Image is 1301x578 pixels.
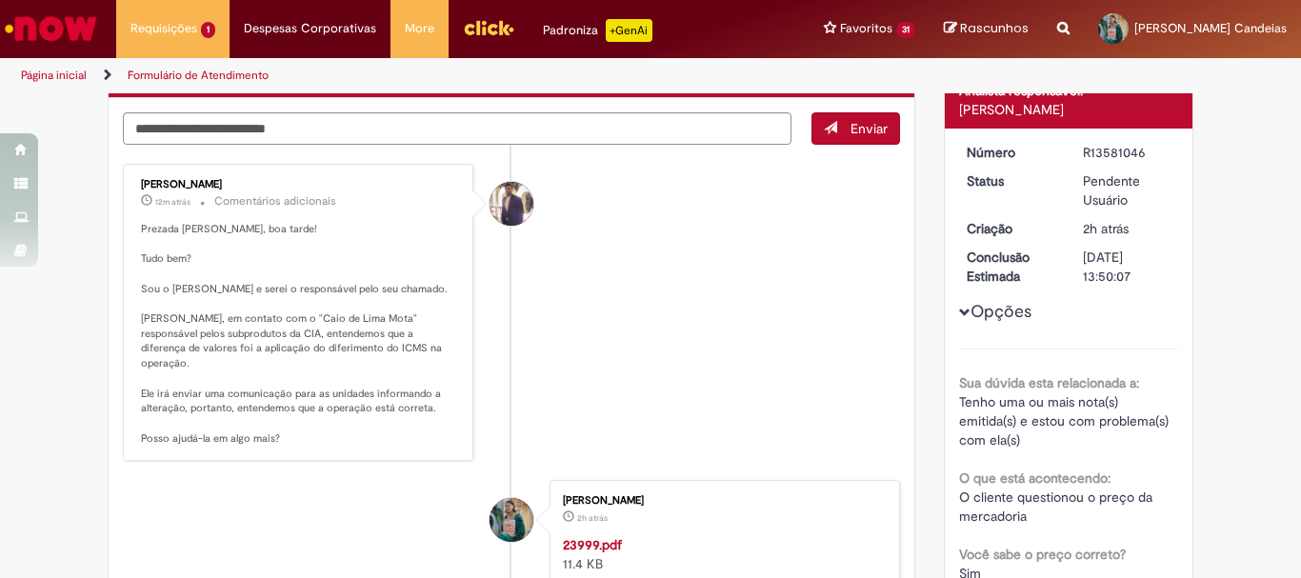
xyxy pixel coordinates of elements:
[959,488,1156,525] span: O cliente questionou o preço da mercadoria
[563,535,880,573] div: 11.4 KB
[851,120,888,137] span: Enviar
[155,196,190,208] span: 12m atrás
[14,58,853,93] ul: Trilhas de página
[952,143,1070,162] dt: Número
[155,196,190,208] time: 30/09/2025 13:45:31
[952,219,1070,238] dt: Criação
[21,68,87,83] a: Página inicial
[960,19,1029,37] span: Rascunhos
[463,13,514,42] img: click_logo_yellow_360x200.png
[896,22,915,38] span: 31
[811,112,900,145] button: Enviar
[1083,220,1129,237] span: 2h atrás
[840,19,892,38] span: Favoritos
[1083,143,1171,162] div: R13581046
[944,20,1029,38] a: Rascunhos
[128,68,269,83] a: Formulário de Atendimento
[123,112,791,145] textarea: Digite sua mensagem aqui...
[959,374,1139,391] b: Sua dúvida esta relacionada a:
[1083,220,1129,237] time: 30/09/2025 11:50:05
[405,19,434,38] span: More
[543,19,652,42] div: Padroniza
[244,19,376,38] span: Despesas Corporativas
[201,22,215,38] span: 1
[952,171,1070,190] dt: Status
[1083,219,1171,238] div: 30/09/2025 11:50:05
[2,10,100,48] img: ServiceNow
[1083,248,1171,286] div: [DATE] 13:50:07
[606,19,652,42] p: +GenAi
[214,193,336,209] small: Comentários adicionais
[563,495,880,507] div: [PERSON_NAME]
[141,222,458,447] p: Prezada [PERSON_NAME], boa tarde! Tudo bem? Sou o [PERSON_NAME] e serei o responsável pelo seu ch...
[959,393,1172,448] span: Tenho uma ou mais nota(s) emitida(s) e estou com problema(s) com ela(s)
[1134,20,1287,36] span: [PERSON_NAME] Candeias
[141,179,458,190] div: [PERSON_NAME]
[577,512,608,524] span: 2h atrás
[130,19,197,38] span: Requisições
[577,512,608,524] time: 30/09/2025 11:49:41
[1083,171,1171,209] div: Pendente Usuário
[959,546,1126,563] b: Você sabe o preço correto?
[490,498,533,542] div: Amanda Da Costa Candeias
[952,248,1070,286] dt: Conclusão Estimada
[563,536,622,553] a: 23999.pdf
[959,469,1111,487] b: O que está acontecendo:
[490,182,533,226] div: Gabriel Rodrigues Barao
[959,100,1179,119] div: [PERSON_NAME]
